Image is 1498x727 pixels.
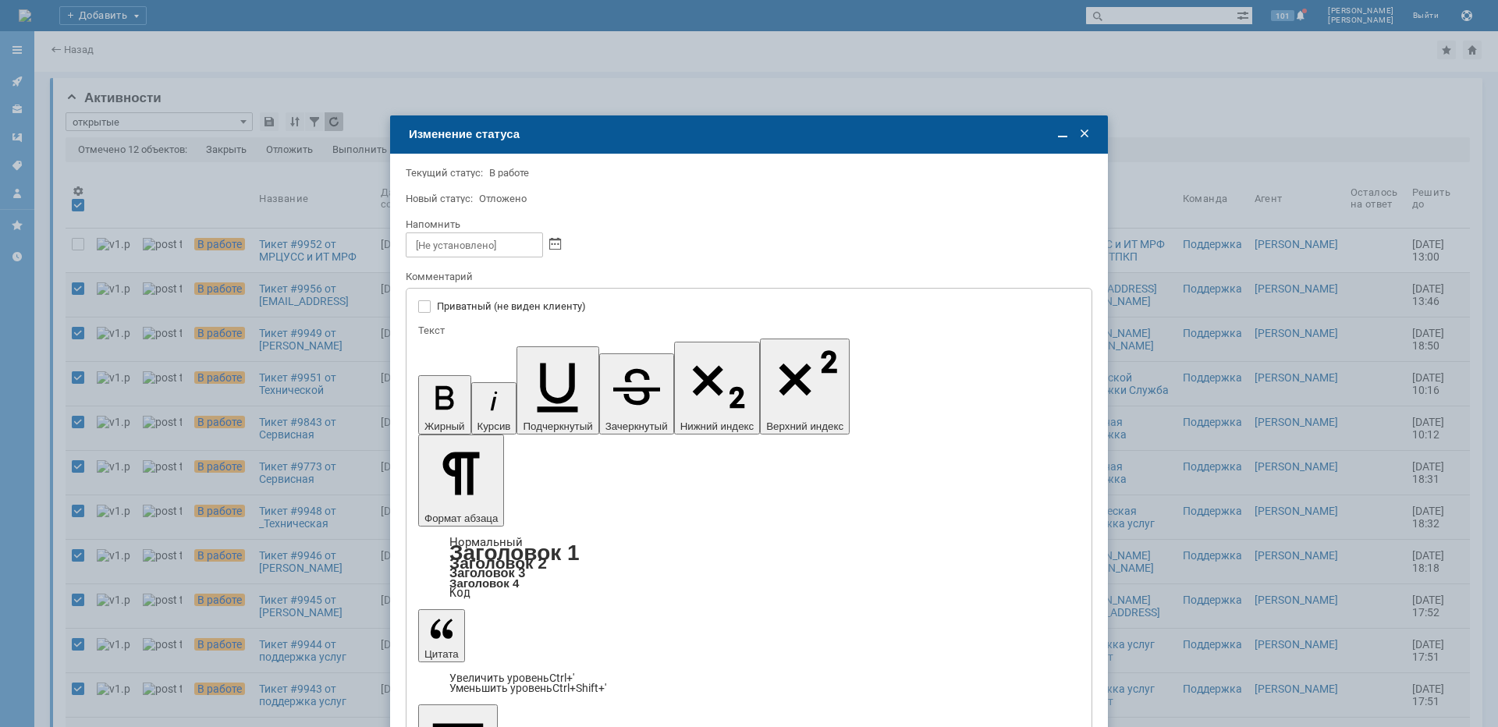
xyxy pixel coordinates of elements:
[477,420,511,432] span: Курсив
[449,586,470,600] a: Код
[406,193,473,204] label: Новый статус:
[424,420,465,432] span: Жирный
[406,270,1089,285] div: Комментарий
[409,127,1092,141] div: Изменение статуса
[552,682,606,694] span: Ctrl+Shift+'
[406,232,543,257] input: [Не установлено]
[418,673,1080,693] div: Цитата
[418,325,1077,335] div: Текст
[1055,126,1070,142] span: Свернуть (Ctrl + M)
[449,576,519,590] a: Заголовок 4
[406,219,1089,229] div: Напомнить
[471,382,517,434] button: Курсив
[449,566,525,580] a: Заголовок 3
[766,420,843,432] span: Верхний индекс
[449,554,547,572] a: Заголовок 2
[760,339,850,434] button: Верхний индекс
[406,167,483,179] label: Текущий статус:
[479,193,527,204] span: Отложено
[418,609,465,662] button: Цитата
[489,167,529,179] span: В работе
[449,682,606,694] a: Decrease
[418,375,471,434] button: Жирный
[549,672,574,684] span: Ctrl+'
[418,537,1080,598] div: Формат абзаца
[449,541,580,565] a: Заголовок 1
[523,420,592,432] span: Подчеркнутый
[449,535,523,549] a: Нормальный
[680,420,754,432] span: Нижний индекс
[599,353,674,434] button: Зачеркнутый
[437,300,1077,313] label: Приватный (не виден клиенту)
[674,342,761,434] button: Нижний индекс
[449,672,574,684] a: Increase
[1077,126,1092,142] span: Закрыть
[424,512,498,524] span: Формат абзаца
[418,434,504,527] button: Формат абзаца
[424,648,459,660] span: Цитата
[605,420,668,432] span: Зачеркнутый
[516,346,598,434] button: Подчеркнутый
